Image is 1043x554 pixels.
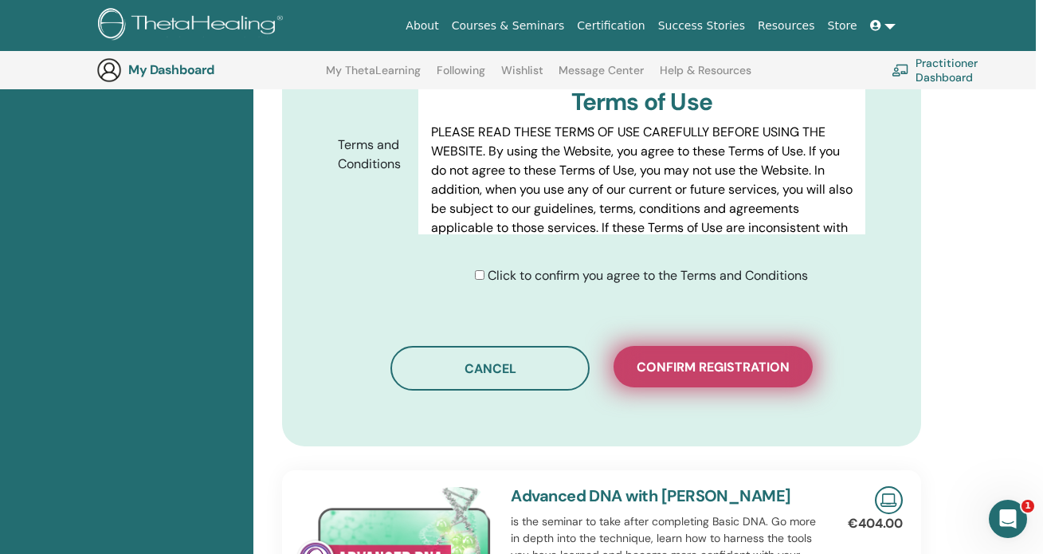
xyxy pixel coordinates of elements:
h3: My Dashboard [128,62,288,77]
a: About [399,11,445,41]
a: Following [437,64,485,89]
span: Click to confirm you agree to the Terms and Conditions [488,267,808,284]
a: Store [821,11,864,41]
p: PLEASE READ THESE TERMS OF USE CAREFULLY BEFORE USING THE WEBSITE. By using the Website, you agre... [431,123,853,276]
img: generic-user-icon.jpg [96,57,122,83]
h3: Terms of Use [431,88,853,116]
span: Confirm registration [637,359,790,375]
span: 1 [1021,500,1034,513]
a: Certification [571,11,651,41]
a: Advanced DNA with [PERSON_NAME] [511,485,790,506]
iframe: Intercom live chat [989,500,1027,538]
a: Help & Resources [660,64,751,89]
img: Live Online Seminar [875,486,903,514]
a: Practitioner Dashboard [892,53,1026,88]
img: logo.png [98,8,288,44]
a: Wishlist [501,64,543,89]
a: Success Stories [652,11,751,41]
span: Cancel [465,360,516,377]
label: Terms and Conditions [326,130,418,179]
img: chalkboard-teacher.svg [892,64,909,77]
a: Message Center [559,64,644,89]
p: €404.00 [848,514,903,533]
a: Resources [751,11,821,41]
a: Courses & Seminars [445,11,571,41]
button: Cancel [390,346,590,391]
a: My ThetaLearning [326,64,421,89]
button: Confirm registration [614,346,813,387]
